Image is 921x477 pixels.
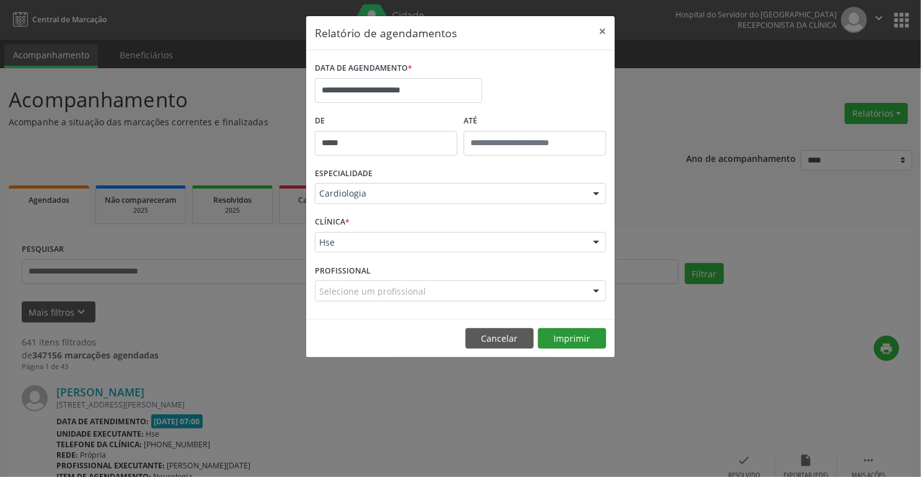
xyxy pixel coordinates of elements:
label: ESPECIALIDADE [315,164,372,184]
span: Cardiologia [319,187,581,200]
span: Selecione um profissional [319,285,426,298]
span: Hse [319,236,581,249]
button: Imprimir [538,328,606,349]
button: Cancelar [465,328,534,349]
label: De [315,112,457,131]
label: ATÉ [464,112,606,131]
label: PROFISSIONAL [315,261,371,280]
button: Close [590,16,615,47]
label: CLÍNICA [315,213,350,232]
label: DATA DE AGENDAMENTO [315,59,412,78]
h5: Relatório de agendamentos [315,25,457,41]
